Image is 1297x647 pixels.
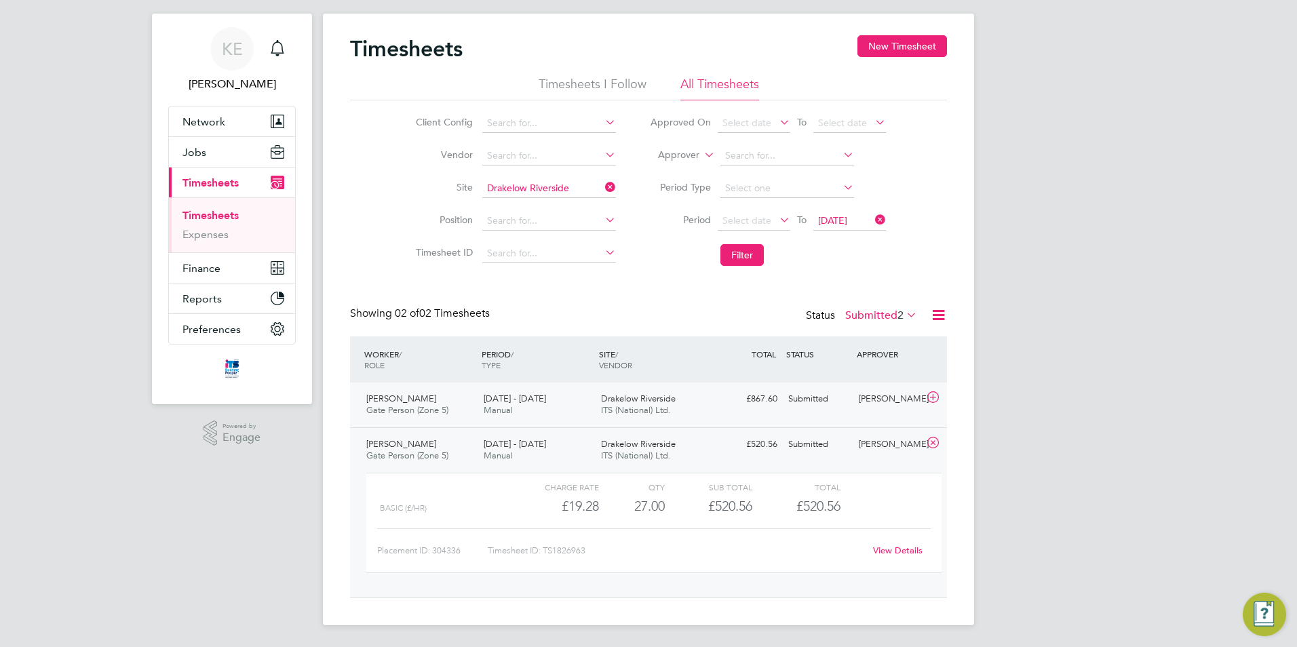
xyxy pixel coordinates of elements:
[601,393,676,404] span: Drakelow Riverside
[722,214,771,227] span: Select date
[853,433,924,456] div: [PERSON_NAME]
[482,146,616,165] input: Search for...
[488,540,864,562] div: Timesheet ID: TS1826963
[720,244,764,266] button: Filter
[482,212,616,231] input: Search for...
[222,358,241,380] img: itsconstruction-logo-retina.png
[168,27,296,92] a: KE[PERSON_NAME]
[169,197,295,252] div: Timesheets
[783,433,853,456] div: Submitted
[796,498,840,514] span: £520.56
[366,404,448,416] span: Gate Person (Zone 5)
[182,292,222,305] span: Reports
[818,117,867,129] span: Select date
[412,149,473,161] label: Vendor
[665,479,752,495] div: Sub Total
[395,307,490,320] span: 02 Timesheets
[720,146,854,165] input: Search for...
[596,342,713,377] div: SITE
[222,420,260,432] span: Powered by
[650,181,711,193] label: Period Type
[793,211,811,229] span: To
[845,309,917,322] label: Submitted
[182,146,206,159] span: Jobs
[182,176,239,189] span: Timesheets
[169,314,295,344] button: Preferences
[599,495,665,517] div: 27.00
[399,349,402,359] span: /
[720,179,854,198] input: Select one
[169,137,295,167] button: Jobs
[897,309,904,322] span: 2
[752,349,776,359] span: TOTAL
[615,349,618,359] span: /
[511,349,514,359] span: /
[222,40,243,58] span: KE
[412,181,473,193] label: Site
[222,432,260,444] span: Engage
[377,540,488,562] div: Placement ID: 304336
[484,438,546,450] span: [DATE] - [DATE]
[873,545,923,556] a: View Details
[793,113,811,131] span: To
[712,433,783,456] div: £520.56
[511,495,599,517] div: £19.28
[484,404,513,416] span: Manual
[482,359,501,370] span: TYPE
[650,214,711,226] label: Period
[366,393,436,404] span: [PERSON_NAME]
[182,209,239,222] a: Timesheets
[182,323,241,336] span: Preferences
[650,116,711,128] label: Approved On
[539,76,646,100] li: Timesheets I Follow
[182,115,225,128] span: Network
[182,262,220,275] span: Finance
[1243,593,1286,636] button: Engage Resource Center
[752,479,840,495] div: Total
[484,450,513,461] span: Manual
[484,393,546,404] span: [DATE] - [DATE]
[152,14,312,404] nav: Main navigation
[168,76,296,92] span: Kelly Elkins
[599,359,632,370] span: VENDOR
[169,168,295,197] button: Timesheets
[168,358,296,380] a: Go to home page
[818,214,847,227] span: [DATE]
[599,479,665,495] div: QTY
[853,342,924,366] div: APPROVER
[853,388,924,410] div: [PERSON_NAME]
[783,388,853,410] div: Submitted
[680,76,759,100] li: All Timesheets
[601,450,671,461] span: ITS (National) Ltd.
[482,114,616,133] input: Search for...
[366,450,448,461] span: Gate Person (Zone 5)
[412,246,473,258] label: Timesheet ID
[395,307,419,320] span: 02 of
[665,495,752,517] div: £520.56
[638,149,699,162] label: Approver
[350,35,463,62] h2: Timesheets
[511,479,599,495] div: Charge rate
[482,244,616,263] input: Search for...
[361,342,478,377] div: WORKER
[806,307,920,326] div: Status
[601,438,676,450] span: Drakelow Riverside
[204,420,261,446] a: Powered byEngage
[412,116,473,128] label: Client Config
[366,438,436,450] span: [PERSON_NAME]
[169,106,295,136] button: Network
[169,253,295,283] button: Finance
[712,388,783,410] div: £867.60
[182,228,229,241] a: Expenses
[380,503,427,513] span: Basic (£/HR)
[364,359,385,370] span: ROLE
[412,214,473,226] label: Position
[482,179,616,198] input: Search for...
[478,342,596,377] div: PERIOD
[601,404,671,416] span: ITS (National) Ltd.
[722,117,771,129] span: Select date
[169,283,295,313] button: Reports
[783,342,853,366] div: STATUS
[857,35,947,57] button: New Timesheet
[350,307,492,321] div: Showing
